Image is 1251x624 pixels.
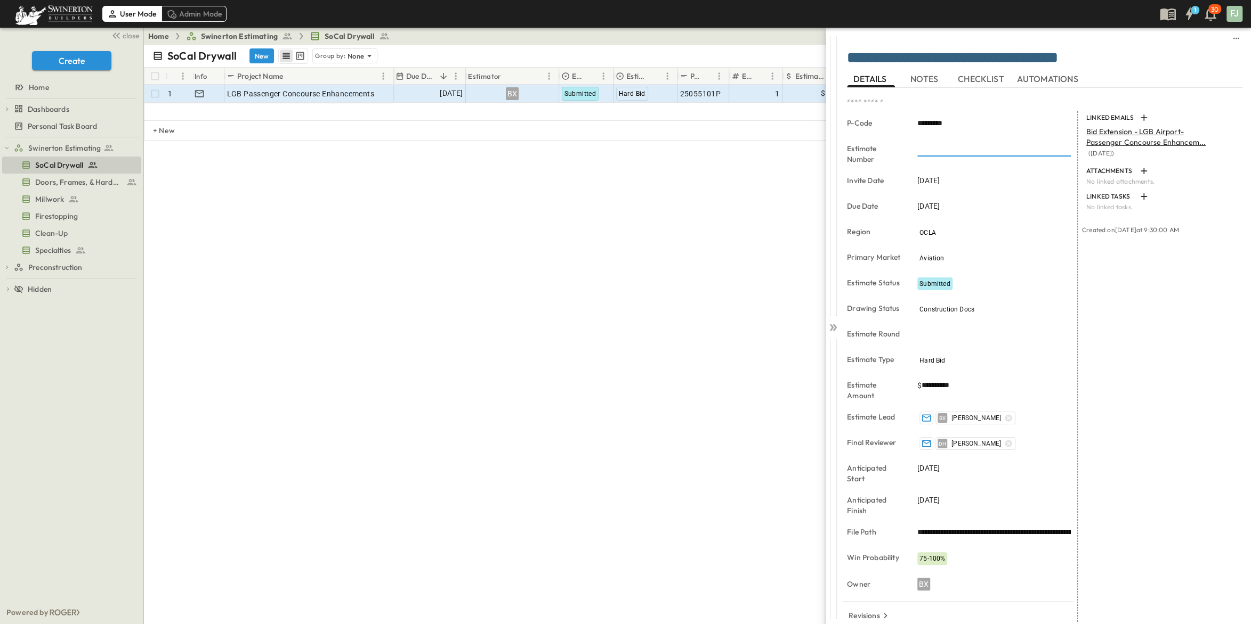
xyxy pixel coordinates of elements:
p: Estimate Round [847,329,902,339]
button: Sort [285,70,297,82]
span: BX [939,418,946,418]
p: Group by: [315,51,345,61]
span: LGB Passenger Concourse Enhancements [227,88,374,99]
span: Bid Extension - LGB Airport- Passenger Concourse Enhancem... [1086,127,1206,147]
img: 6c363589ada0b36f064d841b69d3a419a338230e66bb0a533688fa5cc3e9e735.png [13,3,95,25]
button: Menu [661,70,674,83]
p: Region [847,226,902,237]
div: BX [917,578,930,590]
div: Admin Mode [162,6,227,22]
div: Estimator [468,61,502,91]
span: [DATE] [917,463,940,473]
span: OCLA [919,229,936,236]
a: Home [148,31,169,42]
div: test [2,118,141,135]
button: Create [32,51,111,70]
p: Final Reviewer [847,437,902,448]
nav: breadcrumbs [148,31,396,42]
p: Estimate Lead [847,412,902,422]
div: test [2,174,141,191]
div: User Mode [102,6,162,22]
span: Aviation [919,254,944,262]
span: Clean-Up [35,228,68,239]
button: Menu [597,70,610,83]
button: Sort [504,70,515,82]
span: Home [29,82,49,93]
span: SoCal Drywall [35,160,83,170]
span: CHECKLIST [958,74,1006,84]
button: row view [280,50,293,62]
span: $ [917,380,922,391]
span: Swinerton Estimating [201,31,278,42]
span: Hidden [28,284,52,294]
p: Owner [847,579,902,589]
span: Hard Bid [619,90,645,97]
div: test [2,139,141,157]
button: Menu [377,70,390,83]
button: Sort [170,70,182,82]
button: Revisions [844,608,895,623]
span: [DATE] [917,175,940,186]
span: Personal Task Board [28,121,97,132]
p: Project Name [237,71,283,81]
span: Swinerton Estimating [28,143,101,153]
div: Estimator [466,68,559,85]
p: None [348,51,365,61]
div: test [2,242,141,259]
span: DETAILS [853,74,889,84]
p: Win Probability [847,552,902,563]
span: Millwork [35,194,64,204]
p: Revisions [849,610,880,621]
span: ( [DATE] ) [1088,149,1114,157]
p: P-Code [847,118,902,128]
button: kanban view [293,50,306,62]
p: Due Date [847,201,902,211]
div: test [2,259,141,276]
div: Info [195,61,207,91]
span: [PERSON_NAME] [951,439,1001,448]
div: FJ [1226,6,1242,22]
span: Firestopping [35,211,78,221]
button: Menu [449,70,462,83]
div: table view [278,48,308,64]
div: BX [506,87,519,100]
p: Estimate Status [572,71,583,81]
p: Estimate Status [847,277,902,288]
button: Sort [585,70,597,82]
p: 1 [168,88,171,99]
p: + New [153,125,159,136]
p: Due Date [406,71,435,81]
p: Drawing Status [847,303,902,314]
button: New [249,48,274,63]
span: 25055101P [680,88,721,99]
p: Anticipated Finish [847,495,902,516]
div: test [2,208,141,225]
p: Anticipated Start [847,463,902,484]
p: LINKED TASKS [1086,192,1135,201]
span: Submitted [564,90,596,97]
p: Invite Date [847,175,902,186]
p: Estimate Type [847,354,902,365]
p: No linked tasks. [1086,203,1236,211]
p: ATTACHMENTS [1086,167,1135,175]
span: Specialties [35,245,71,256]
button: Menu [176,70,189,83]
p: Estimate Amount [847,380,902,401]
span: 75-100% [919,555,945,562]
span: Preconstruction [28,262,83,273]
div: test [2,157,141,174]
p: Estimate Number [847,143,902,165]
div: test [2,191,141,208]
span: [DATE] [917,201,940,211]
span: [DATE] [440,87,463,100]
span: Construction Docs [919,306,974,313]
span: Submitted [919,280,950,288]
span: Created on [DATE] at 9:30:00 AM [1082,226,1179,234]
p: LINKED EMAILS [1086,113,1135,122]
p: SoCal Drywall [167,48,237,63]
h6: 1 [1194,6,1196,14]
div: test [2,225,141,242]
span: Doors, Frames, & Hardware [35,177,122,187]
button: sidedrawer-menu [1230,32,1242,45]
